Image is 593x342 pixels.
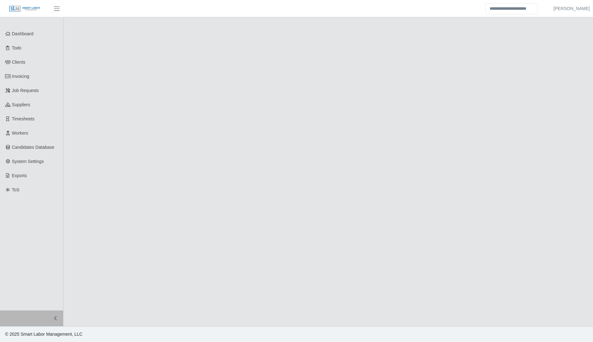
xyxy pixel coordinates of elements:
a: [PERSON_NAME] [554,5,590,12]
span: Workers [12,130,28,136]
span: © 2025 Smart Labor Management, LLC [5,332,82,337]
span: Clients [12,60,26,65]
span: Dashboard [12,31,34,36]
span: Suppliers [12,102,30,107]
span: Invoicing [12,74,29,79]
span: Exports [12,173,27,178]
span: ToS [12,187,20,192]
span: Todo [12,45,21,50]
span: Candidates Database [12,145,55,150]
img: SLM Logo [9,5,40,12]
span: Job Requests [12,88,39,93]
span: Timesheets [12,116,35,121]
input: Search [485,3,538,14]
span: System Settings [12,159,44,164]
